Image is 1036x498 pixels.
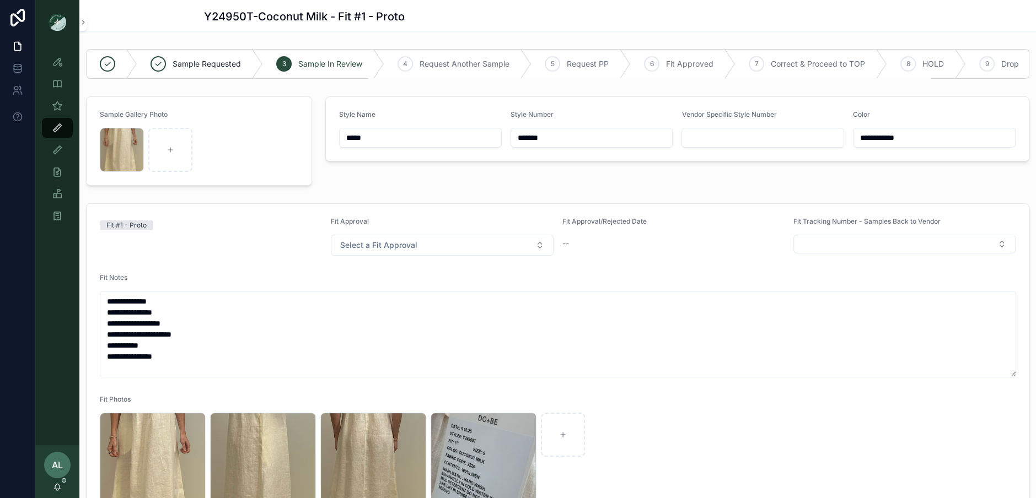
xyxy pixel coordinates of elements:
[551,59,555,68] span: 5
[49,13,66,31] img: App logo
[567,58,609,69] span: Request PP
[562,217,647,225] span: Fit Approval/Rejected Date
[1001,58,1019,69] span: Drop
[650,59,654,68] span: 6
[511,110,554,118] span: Style Number
[173,58,241,69] span: Sample Requested
[100,395,131,403] span: Fit Photos
[204,9,405,24] h1: Y24950T-Coconut Milk - Fit #1 - Proto
[793,217,941,225] span: Fit Tracking Number - Samples Back to Vendor
[681,110,776,118] span: Vendor Specific Style Number
[298,58,362,69] span: Sample In Review
[906,59,910,68] span: 8
[331,235,553,256] button: Select Button
[35,44,79,240] div: scrollable content
[562,238,569,249] span: --
[793,235,1016,253] button: Select Button
[282,59,286,68] span: 3
[403,59,407,68] span: 4
[100,110,168,118] span: Sample Gallery Photo
[666,58,713,69] span: Fit Approved
[106,220,147,230] div: Fit #1 - Proto
[985,59,989,68] span: 9
[771,58,865,69] span: Correct & Proceed to TOP
[922,58,944,69] span: HOLD
[420,58,509,69] span: Request Another Sample
[52,458,63,472] span: AL
[100,273,127,282] span: Fit Notes
[339,110,375,118] span: Style Name
[853,110,870,118] span: Color
[340,240,417,251] span: Select a Fit Approval
[331,217,369,225] span: Fit Approval
[755,59,759,68] span: 7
